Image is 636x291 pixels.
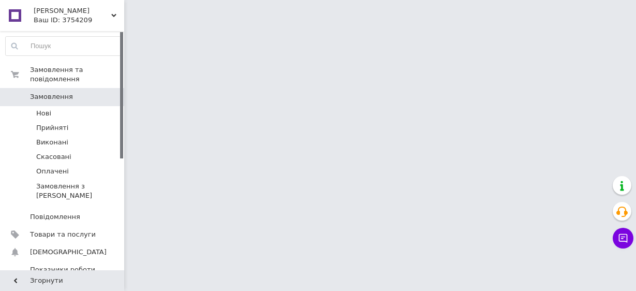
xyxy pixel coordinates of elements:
[36,182,121,200] span: Замовлення з [PERSON_NAME]
[34,6,111,16] span: ELO Шоп
[30,248,107,257] span: [DEMOGRAPHIC_DATA]
[30,230,96,239] span: Товари та послуги
[6,37,122,55] input: Пошук
[613,228,633,249] button: Чат з покупцем
[30,92,73,101] span: Замовлення
[34,16,124,25] div: Ваш ID: 3754209
[30,265,96,284] span: Показники роботи компанії
[30,65,124,84] span: Замовлення та повідомлення
[36,167,69,176] span: Оплачені
[36,123,68,133] span: Прийняті
[36,152,71,162] span: Скасовані
[30,212,80,222] span: Повідомлення
[36,109,51,118] span: Нові
[36,138,68,147] span: Виконані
